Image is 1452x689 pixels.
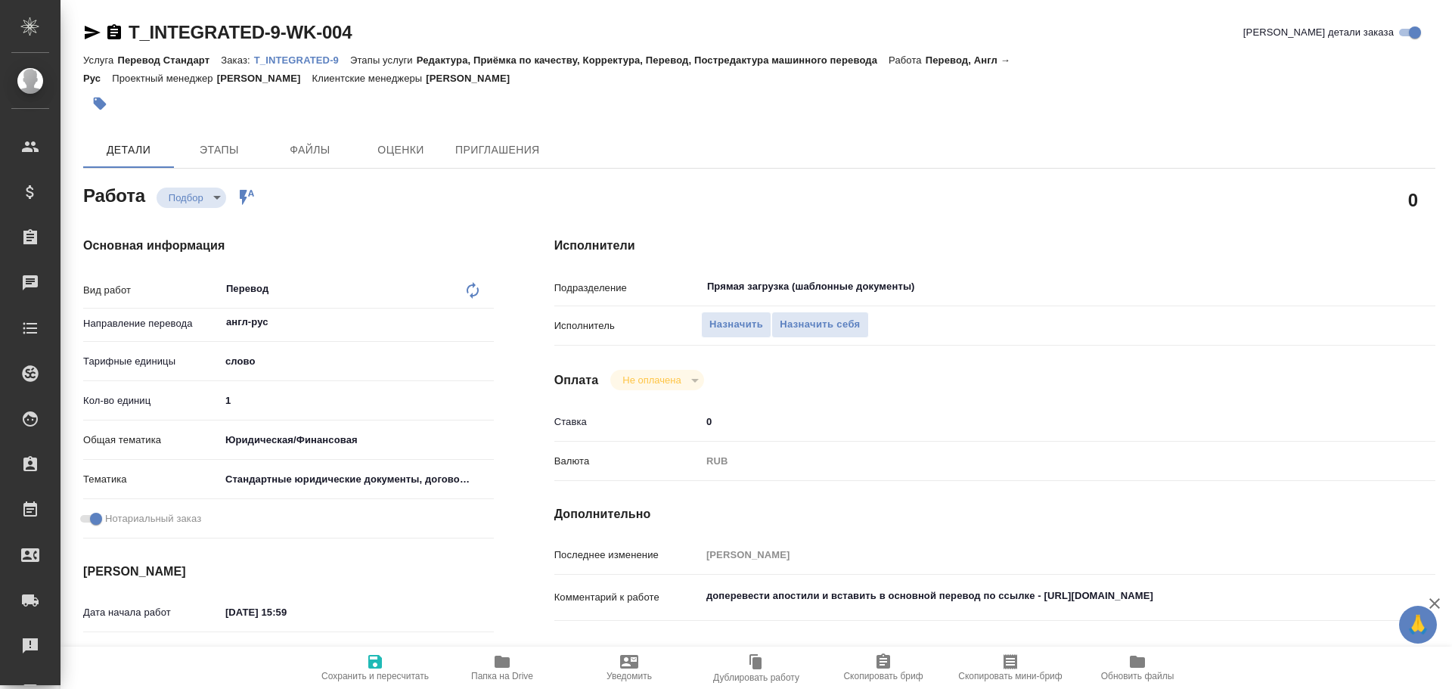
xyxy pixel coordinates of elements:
h2: Работа [83,181,145,208]
span: Обновить файлы [1101,671,1174,681]
button: Скопировать ссылку для ЯМессенджера [83,23,101,42]
p: Подразделение [554,281,701,296]
textarea: доперевести апостили и вставить в основной перевод по ссылке - [URL][DOMAIN_NAME] [701,583,1362,609]
p: Направление перевода [83,316,220,331]
p: T_INTEGRATED-9 [254,54,350,66]
span: Приглашения [455,141,540,160]
p: [PERSON_NAME] [217,73,312,84]
p: Тематика [83,472,220,487]
p: Кол-во единиц [83,393,220,408]
h4: Оплата [554,371,599,390]
button: Скопировать ссылку [105,23,123,42]
button: Скопировать мини-бриф [947,647,1074,689]
div: RUB [701,448,1362,474]
input: ✎ Введи что-нибудь [701,411,1362,433]
button: Open [486,321,489,324]
span: [PERSON_NAME] детали заказа [1243,25,1394,40]
p: Перевод Стандарт [117,54,221,66]
a: T_INTEGRATED-9 [254,53,350,66]
p: Ставка [554,414,701,430]
span: Этапы [183,141,256,160]
span: Нотариальный заказ [105,511,201,526]
button: Подбор [164,191,208,204]
p: Последнее изменение [554,548,701,563]
button: Дублировать работу [693,647,820,689]
input: Пустое поле [220,644,352,666]
span: Скопировать бриф [843,671,923,681]
p: Заказ: [221,54,253,66]
span: Детали [92,141,165,160]
p: Проектный менеджер [112,73,216,84]
p: Комментарий к работе [554,590,701,605]
h4: Основная информация [83,237,494,255]
span: Папка на Drive [471,671,533,681]
p: Общая тематика [83,433,220,448]
span: Файлы [274,141,346,160]
button: Open [1354,285,1357,288]
a: T_INTEGRATED-9-WK-004 [129,22,352,42]
p: Тарифные единицы [83,354,220,369]
span: Дублировать работу [713,672,799,683]
span: Сохранить и пересчитать [321,671,429,681]
button: Назначить [701,312,771,338]
div: Юридическая/Финансовая [220,427,494,453]
button: Добавить тэг [83,87,116,120]
textarea: /Clients/ИНТЕГРЕЙТЕД ЭНЕРДЖИ СИСТЕМС ЛИМИТЕД/Orders/T_INTEGRATED-9/Translated/T_INTEGRATED-9-WK-004 [701,641,1362,667]
button: Не оплачена [618,374,685,386]
input: ✎ Введи что-нибудь [220,601,352,623]
p: Дата начала работ [83,605,220,620]
h2: 0 [1408,187,1418,213]
input: Пустое поле [701,544,1362,566]
button: Уведомить [566,647,693,689]
p: Этапы услуги [350,54,417,66]
p: Клиентские менеджеры [312,73,427,84]
span: Назначить [709,316,763,334]
p: Валюта [554,454,701,469]
input: ✎ Введи что-нибудь [220,390,494,411]
span: Оценки [365,141,437,160]
button: Обновить файлы [1074,647,1201,689]
span: Назначить себя [780,316,860,334]
h4: [PERSON_NAME] [83,563,494,581]
p: [PERSON_NAME] [426,73,521,84]
button: Скопировать бриф [820,647,947,689]
p: Услуга [83,54,117,66]
p: Исполнитель [554,318,701,334]
button: 🙏 [1399,606,1437,644]
button: Сохранить и пересчитать [312,647,439,689]
span: Уведомить [607,671,652,681]
button: Папка на Drive [439,647,566,689]
div: Подбор [157,188,226,208]
div: Подбор [610,370,703,390]
div: слово [220,349,494,374]
div: Стандартные юридические документы, договоры, уставы [220,467,494,492]
h4: Исполнители [554,237,1435,255]
p: Работа [889,54,926,66]
h4: Дополнительно [554,505,1435,523]
span: 🙏 [1405,609,1431,641]
p: Редактура, Приёмка по качеству, Корректура, Перевод, Постредактура машинного перевода [417,54,889,66]
p: Вид работ [83,283,220,298]
button: Назначить себя [771,312,868,338]
span: Скопировать мини-бриф [958,671,1062,681]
